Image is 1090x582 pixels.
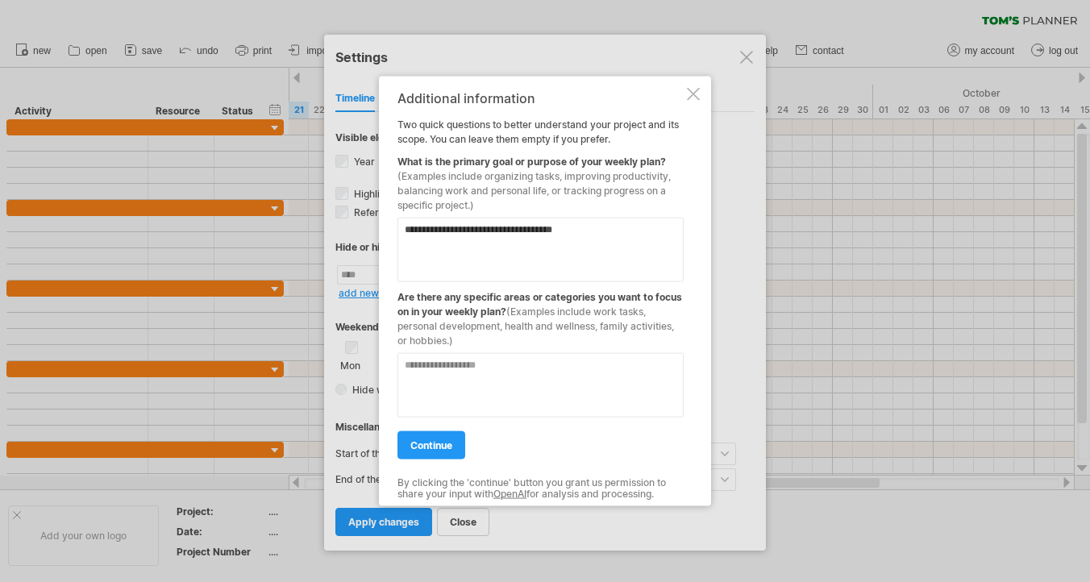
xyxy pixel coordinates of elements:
[397,91,684,106] div: Additional information
[397,431,465,459] a: continue
[397,147,684,213] div: What is the primary goal or purpose of your weekly plan?
[493,488,526,500] a: OpenAI
[397,91,684,492] div: Two quick questions to better understand your project and its scope. You can leave them empty if ...
[397,282,684,348] div: Are there any specific areas or categories you want to focus on in your weekly plan?
[397,477,684,501] div: By clicking the 'continue' button you grant us permission to share your input with for analysis a...
[397,306,674,347] span: (Examples include work tasks, personal development, health and wellness, family activities, or ho...
[410,439,452,451] span: continue
[397,170,671,211] span: (Examples include organizing tasks, improving productivity, balancing work and personal life, or ...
